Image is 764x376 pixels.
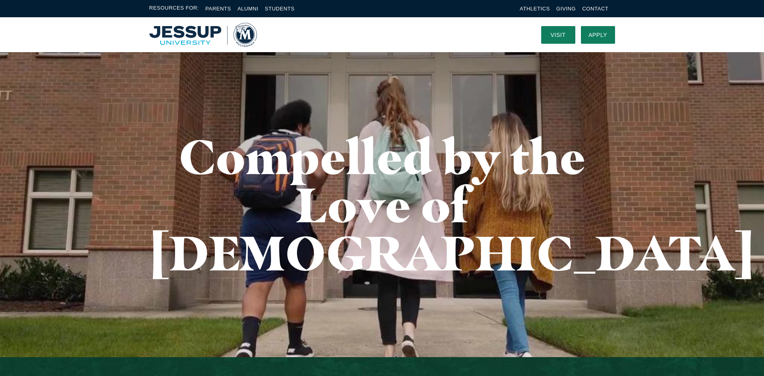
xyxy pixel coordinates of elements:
[149,132,615,277] h1: Compelled by the Love of [DEMOGRAPHIC_DATA]
[265,6,295,12] a: Students
[237,6,258,12] a: Alumni
[149,23,257,47] a: Home
[556,6,576,12] a: Giving
[206,6,231,12] a: Parents
[520,6,550,12] a: Athletics
[581,26,615,44] a: Apply
[149,4,199,13] span: Resources For:
[149,23,257,47] img: Multnomah University Logo
[541,26,575,44] a: Visit
[582,6,608,12] a: Contact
